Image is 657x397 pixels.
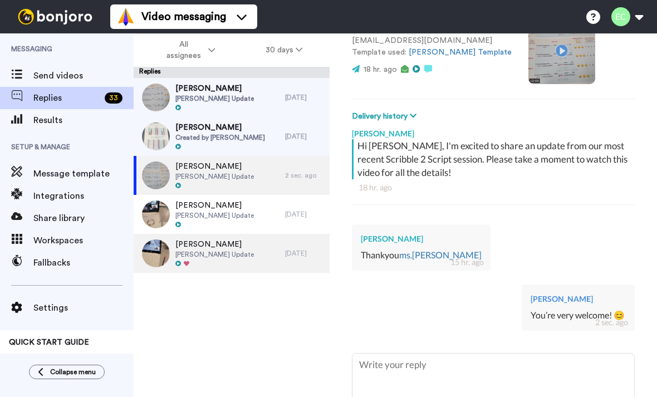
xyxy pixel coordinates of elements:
p: [EMAIL_ADDRESS][DOMAIN_NAME] Template used: [352,35,512,58]
a: [PERSON_NAME][PERSON_NAME] Update[DATE] [134,234,330,273]
img: bj-logo-header-white.svg [13,9,97,24]
img: b7585e53-de8e-4608-92d0-6d87bdf75ffa-thumb.jpg [142,200,170,228]
div: [DATE] [285,249,324,258]
span: [PERSON_NAME] [175,200,254,211]
span: [PERSON_NAME] [175,83,254,94]
div: 18 hr. ago [359,182,628,193]
span: [PERSON_NAME] [175,122,265,133]
span: Settings [33,301,134,315]
a: ms.[PERSON_NAME] [399,249,482,260]
img: 6dbd2b8b-8a3d-46c1-9c52-d5fb97fb9911-thumb.jpg [142,122,170,150]
span: Collapse menu [50,367,96,376]
span: 18 hr. ago [364,66,397,73]
span: Created by [PERSON_NAME] [175,133,265,142]
span: [PERSON_NAME] Update [175,94,254,103]
img: 45833761-32a9-4837-9e6c-e4e48d3d3e63-thumb.jpg [142,84,170,111]
div: Replies [134,67,330,78]
div: [DATE] [285,132,324,141]
a: [PERSON_NAME][PERSON_NAME] Update2 sec. ago [134,156,330,195]
span: [PERSON_NAME] Update [175,172,254,181]
span: [PERSON_NAME] [175,239,254,250]
div: [PERSON_NAME] [531,293,626,305]
a: [PERSON_NAME][PERSON_NAME] Update[DATE] [134,195,330,234]
a: [PERSON_NAME] Template [409,48,512,56]
span: Send videos [33,69,134,82]
div: [DATE] [285,93,324,102]
div: [DATE] [285,210,324,219]
a: [PERSON_NAME][PERSON_NAME] Update[DATE] [134,78,330,117]
a: [PERSON_NAME]Created by [PERSON_NAME][DATE] [134,117,330,156]
span: 60% [9,352,23,361]
span: QUICK START GUIDE [9,339,89,346]
div: 2 sec. ago [595,317,628,328]
div: [PERSON_NAME] [361,233,482,244]
span: Message template [33,167,134,180]
img: vm-color.svg [117,8,135,26]
img: 88c7e6f0-88f0-424b-b99d-b566cb0a5ab2-thumb.jpg [142,161,170,189]
span: Fallbacks [33,256,134,269]
span: All assignees [161,39,206,61]
span: Integrations [33,189,134,203]
div: Thankyou [361,249,482,262]
span: Results [33,114,134,127]
span: Replies [33,91,100,105]
div: [PERSON_NAME] [352,122,635,139]
span: [PERSON_NAME] Update [175,211,254,220]
div: You’re very welcome! 😊 [531,309,626,322]
button: 30 days [241,40,328,60]
button: Delivery history [352,110,420,122]
span: Workspaces [33,234,134,247]
img: d5dcc8b3-beb1-476c-a849-09b60dd0028e-thumb.jpg [142,239,170,267]
button: Collapse menu [29,365,105,379]
button: All assignees [136,35,241,66]
span: [PERSON_NAME] [175,161,254,172]
span: Video messaging [141,9,226,24]
div: 15 hr. ago [450,257,484,268]
span: [PERSON_NAME] Update [175,250,254,259]
div: Hi [PERSON_NAME], I'm excited to share an update from our most recent Scribble 2 Script session. ... [357,139,632,179]
div: 2 sec. ago [285,171,324,180]
span: Share library [33,212,134,225]
div: 33 [105,92,122,104]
